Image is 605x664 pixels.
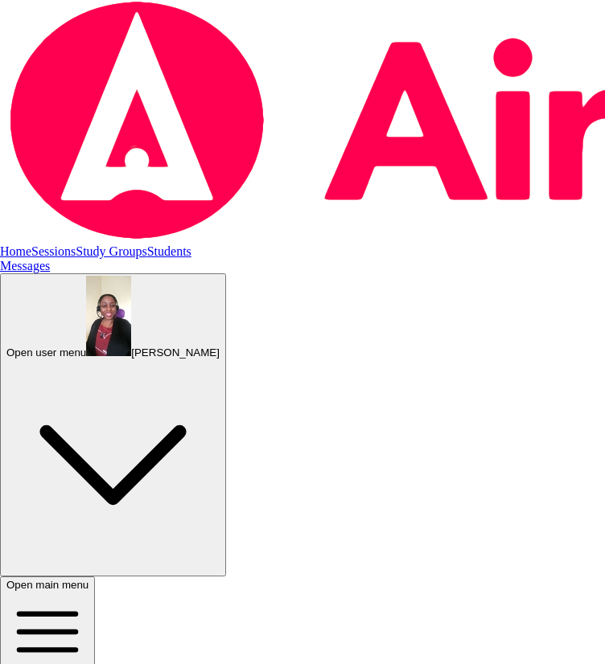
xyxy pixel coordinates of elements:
span: Open user menu [6,346,86,359]
a: Study Groups [76,244,146,258]
span: [PERSON_NAME] [131,346,220,359]
a: Sessions [31,244,76,258]
a: Students [147,244,191,258]
span: Open main menu [6,579,88,591]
